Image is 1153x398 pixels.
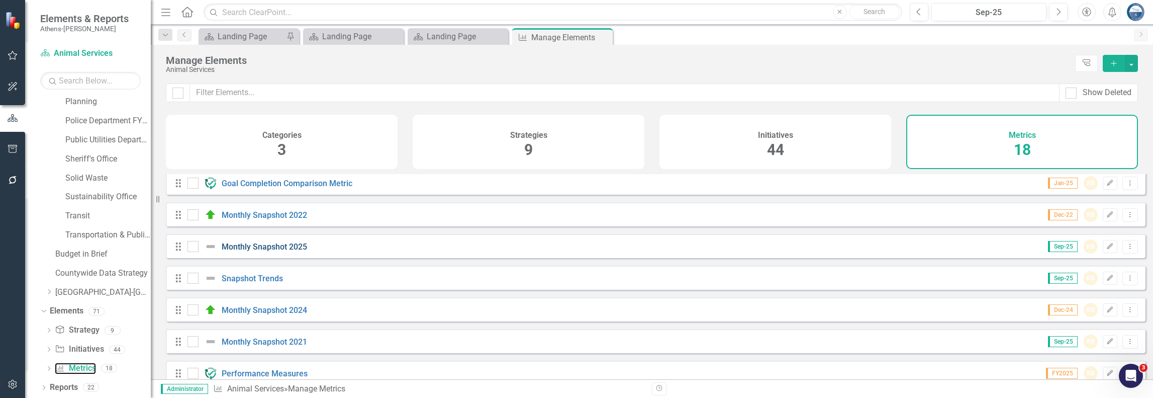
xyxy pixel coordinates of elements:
[65,191,151,203] a: Sustainability Office
[1126,3,1144,21] img: Andy Minish
[1048,304,1078,315] span: Dec-24
[65,115,151,127] a: Police Department FY24-25
[65,134,151,146] a: Public Utilities Department
[55,325,99,336] a: Strategy
[1084,271,1098,285] div: KB
[277,141,286,158] span: 3
[1139,364,1147,372] span: 3
[1083,87,1131,99] div: Show Deleted
[758,131,793,140] h4: Initiatives
[1048,209,1078,220] span: Dec-22
[55,344,104,355] a: Initiatives
[205,177,217,189] img: Ongoing
[105,326,121,335] div: 9
[262,131,302,140] h4: Categories
[55,363,95,374] a: Metrics
[863,8,885,16] span: Search
[1048,178,1078,189] span: Jan-25
[189,84,1060,102] input: Filter Elements...
[222,305,307,315] a: Monthly Snapshot 2024
[306,30,401,43] a: Landing Page
[524,141,533,158] span: 9
[1119,364,1143,388] iframe: Intercom live chat
[410,30,506,43] a: Landing Page
[222,179,352,188] a: Goal Completion Comparison Metric
[1009,131,1036,140] h4: Metrics
[201,30,284,43] a: Landing Page
[222,337,307,347] a: Monthly Snapshot 2021
[1048,273,1078,284] span: Sep-25
[1048,336,1078,347] span: Sep-25
[161,384,208,394] span: Administrator
[931,3,1046,21] button: Sep-25
[55,287,151,298] a: [GEOGRAPHIC_DATA]-[GEOGRAPHIC_DATA] 2025
[109,345,125,354] div: 44
[1084,208,1098,222] div: KB
[65,96,151,108] a: Planning
[83,383,99,392] div: 22
[166,66,1070,73] div: Animal Services
[65,173,151,184] a: Solid Waste
[935,7,1043,19] div: Sep-25
[222,242,307,252] a: Monthly Snapshot 2025
[65,153,151,165] a: Sheriff's Office
[166,55,1070,66] div: Manage Elements
[1014,141,1031,158] span: 18
[222,274,283,283] a: Snapshot Trends
[205,209,217,221] img: Above Target
[1046,368,1078,379] span: FY2025
[65,210,151,222] a: Transit
[1084,240,1098,254] div: KB
[1084,335,1098,349] div: KB
[222,369,308,378] a: Performance Measures
[205,336,217,348] img: Not Defined
[205,367,217,379] img: Ongoing
[50,305,83,317] a: Elements
[849,5,900,19] button: Search
[1084,176,1098,190] div: KB
[218,30,284,43] div: Landing Page
[204,4,902,21] input: Search ClearPoint...
[55,249,151,260] a: Budget in Brief
[531,31,610,44] div: Manage Elements
[1084,366,1098,380] div: KB
[205,241,217,253] img: Not Defined
[55,268,151,279] a: Countywide Data Strategy
[427,30,506,43] div: Landing Page
[40,72,141,90] input: Search Below...
[40,48,141,59] a: Animal Services
[88,307,105,315] div: 71
[1048,241,1078,252] span: Sep-25
[222,210,307,220] a: Monthly Snapshot 2022
[101,364,117,373] div: 18
[50,382,78,393] a: Reports
[65,229,151,241] a: Transportation & Public Works (TPW)
[40,13,129,25] span: Elements & Reports
[322,30,401,43] div: Landing Page
[227,384,284,393] a: Animal Services
[510,131,547,140] h4: Strategies
[5,11,23,29] img: ClearPoint Strategy
[213,383,644,395] div: » Manage Metrics
[767,141,784,158] span: 44
[205,272,217,284] img: Not Defined
[40,25,129,33] small: Athens-[PERSON_NAME]
[205,304,217,316] img: Above Target
[1084,303,1098,317] div: KB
